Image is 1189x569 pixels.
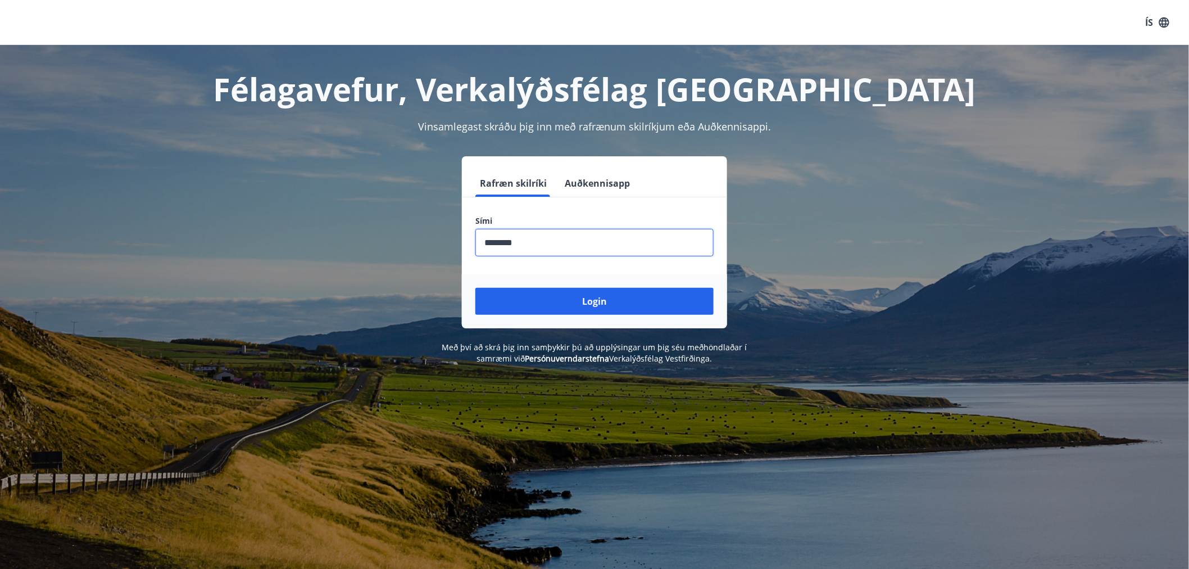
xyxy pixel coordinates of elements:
[475,215,714,227] label: Sími
[203,67,986,110] h1: Félagavefur, Verkalýðsfélag [GEOGRAPHIC_DATA]
[418,120,771,133] span: Vinsamlegast skráðu þig inn með rafrænum skilríkjum eða Auðkennisappi.
[475,288,714,315] button: Login
[442,342,747,364] span: Með því að skrá þig inn samþykkir þú að upplýsingar um þig séu meðhöndlaðar í samræmi við Verkalý...
[475,170,551,197] button: Rafræn skilríki
[1140,12,1176,33] button: ÍS
[560,170,634,197] button: Auðkennisapp
[525,353,610,364] a: Persónuverndarstefna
